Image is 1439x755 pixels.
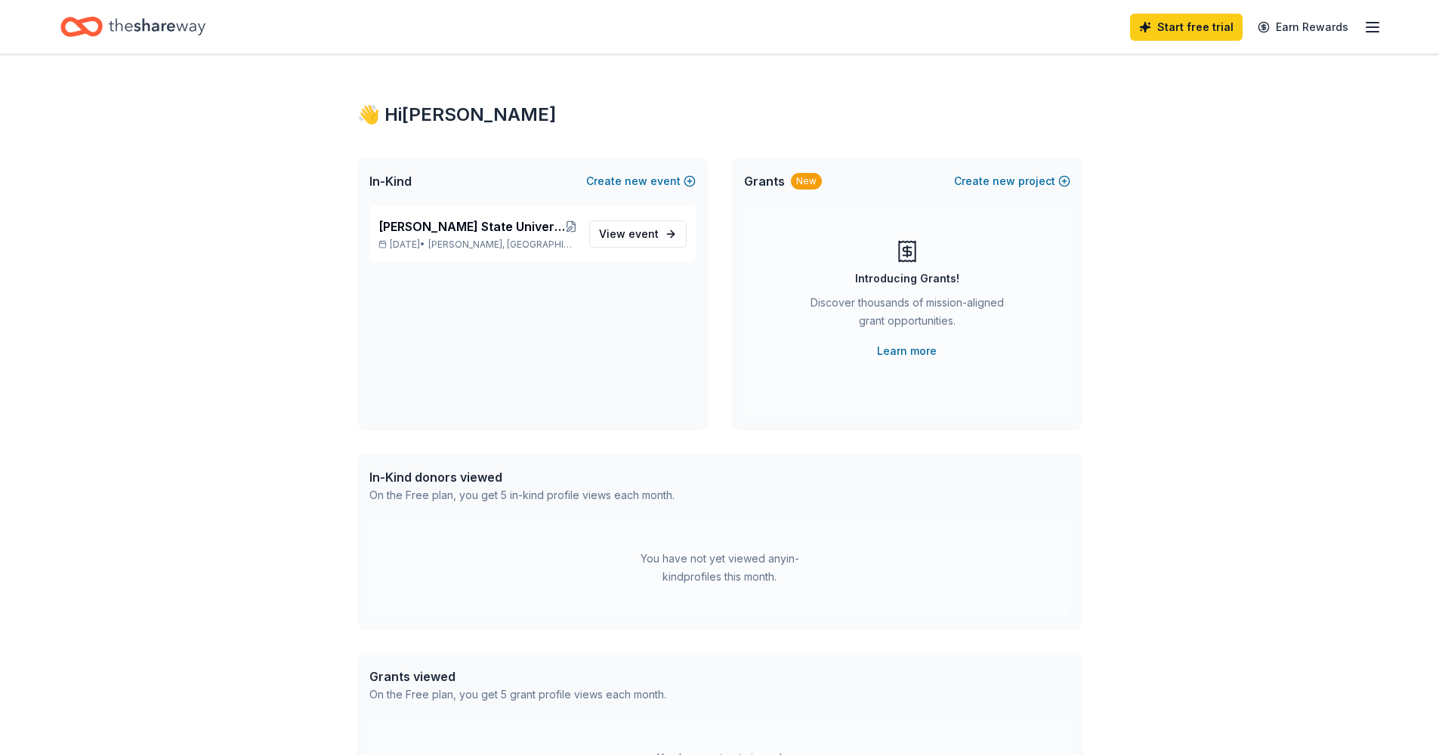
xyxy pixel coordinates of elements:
div: Grants viewed [369,667,666,686]
a: Earn Rewards [1249,14,1357,41]
span: View [599,225,659,243]
div: Discover thousands of mission-aligned grant opportunities. [804,294,1010,336]
div: 👋 Hi [PERSON_NAME] [357,103,1082,127]
div: In-Kind donors viewed [369,468,675,486]
span: [PERSON_NAME], [GEOGRAPHIC_DATA] [428,239,576,251]
div: On the Free plan, you get 5 in-kind profile views each month. [369,486,675,504]
div: You have not yet viewed any in-kind profiles this month. [625,550,814,586]
div: On the Free plan, you get 5 grant profile views each month. [369,686,666,704]
div: Introducing Grants! [855,270,959,288]
a: Learn more [877,342,937,360]
button: Createnewevent [586,172,696,190]
a: View event [589,220,687,248]
span: new [993,172,1015,190]
a: Home [60,9,205,45]
a: Start free trial [1130,14,1243,41]
span: event [628,227,659,240]
span: new [625,172,647,190]
span: In-Kind [369,172,412,190]
button: Createnewproject [954,172,1070,190]
span: Grants [744,172,785,190]
span: [PERSON_NAME] State University PG Alumni Chapter Pre-Homecoming cookout [378,217,565,236]
p: [DATE] • [378,239,577,251]
div: New [791,173,822,190]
